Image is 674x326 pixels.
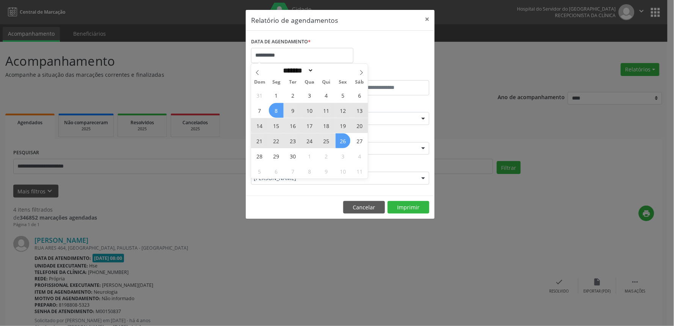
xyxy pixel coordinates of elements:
[335,80,351,85] span: Sex
[302,133,317,148] span: Setembro 24, 2025
[252,118,267,133] span: Setembro 14, 2025
[269,103,284,118] span: Setembro 8, 2025
[269,164,284,179] span: Outubro 6, 2025
[286,88,300,103] span: Setembro 2, 2025
[319,164,334,179] span: Outubro 9, 2025
[336,133,350,148] span: Setembro 26, 2025
[252,164,267,179] span: Outubro 5, 2025
[352,118,367,133] span: Setembro 20, 2025
[336,164,350,179] span: Outubro 10, 2025
[336,118,350,133] span: Setembro 19, 2025
[269,133,284,148] span: Setembro 22, 2025
[336,88,350,103] span: Setembro 5, 2025
[319,88,334,103] span: Setembro 4, 2025
[252,88,267,103] span: Agosto 31, 2025
[251,15,338,25] h5: Relatório de agendamentos
[352,149,367,163] span: Outubro 4, 2025
[352,103,367,118] span: Setembro 13, 2025
[342,68,429,80] label: ATÉ
[269,149,284,163] span: Setembro 29, 2025
[281,66,314,74] select: Month
[286,118,300,133] span: Setembro 16, 2025
[269,118,284,133] span: Setembro 15, 2025
[251,36,311,48] label: DATA DE AGENDAMENTO
[302,149,317,163] span: Outubro 1, 2025
[318,80,335,85] span: Qui
[352,133,367,148] span: Setembro 27, 2025
[286,164,300,179] span: Outubro 7, 2025
[319,133,334,148] span: Setembro 25, 2025
[343,201,385,214] button: Cancelar
[336,149,350,163] span: Outubro 3, 2025
[302,88,317,103] span: Setembro 3, 2025
[336,103,350,118] span: Setembro 12, 2025
[388,201,429,214] button: Imprimir
[252,149,267,163] span: Setembro 28, 2025
[286,103,300,118] span: Setembro 9, 2025
[314,66,339,74] input: Year
[302,164,317,179] span: Outubro 8, 2025
[284,80,301,85] span: Ter
[352,164,367,179] span: Outubro 11, 2025
[286,149,300,163] span: Setembro 30, 2025
[319,149,334,163] span: Outubro 2, 2025
[352,88,367,103] span: Setembro 6, 2025
[419,10,435,28] button: Close
[301,80,318,85] span: Qua
[269,88,284,103] span: Setembro 1, 2025
[268,80,284,85] span: Seg
[319,103,334,118] span: Setembro 11, 2025
[252,133,267,148] span: Setembro 21, 2025
[286,133,300,148] span: Setembro 23, 2025
[302,118,317,133] span: Setembro 17, 2025
[252,103,267,118] span: Setembro 7, 2025
[351,80,368,85] span: Sáb
[319,118,334,133] span: Setembro 18, 2025
[302,103,317,118] span: Setembro 10, 2025
[251,80,268,85] span: Dom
